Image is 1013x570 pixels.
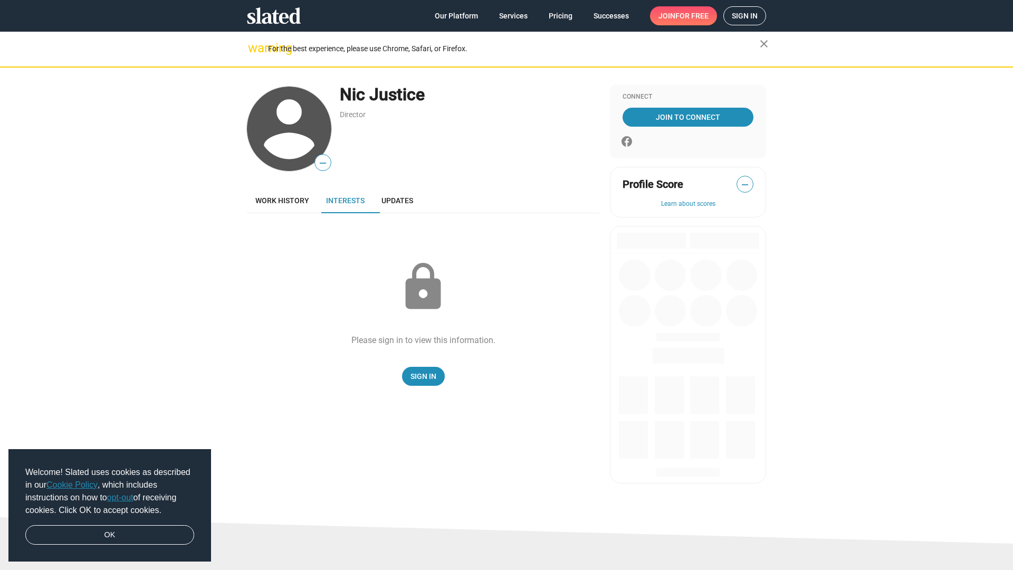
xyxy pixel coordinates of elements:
span: Sign In [410,367,436,386]
span: Successes [594,6,629,25]
span: — [315,156,331,170]
mat-icon: warning [248,42,261,54]
button: Learn about scores [623,200,753,208]
span: Welcome! Slated uses cookies as described in our , which includes instructions on how to of recei... [25,466,194,517]
div: cookieconsent [8,449,211,562]
a: opt-out [107,493,133,502]
div: Nic Justice [340,83,599,106]
span: Interests [326,196,365,205]
div: For the best experience, please use Chrome, Safari, or Firefox. [268,42,760,56]
a: dismiss cookie message [25,525,194,545]
mat-icon: close [758,37,770,50]
mat-icon: lock [397,261,450,313]
div: Please sign in to view this information. [351,335,495,346]
span: Sign in [732,7,758,25]
a: Our Platform [426,6,486,25]
span: Updates [381,196,413,205]
span: — [737,178,753,192]
span: Join To Connect [625,108,751,127]
a: Successes [585,6,637,25]
span: Services [499,6,528,25]
a: Work history [247,188,318,213]
a: Updates [373,188,422,213]
a: Pricing [540,6,581,25]
a: Interests [318,188,373,213]
span: Profile Score [623,177,683,192]
span: Work history [255,196,309,205]
a: Services [491,6,536,25]
div: Connect [623,93,753,101]
span: Our Platform [435,6,478,25]
span: Pricing [549,6,572,25]
a: Cookie Policy [46,480,98,489]
a: Sign in [723,6,766,25]
a: Joinfor free [650,6,717,25]
span: for free [675,6,709,25]
a: Director [340,110,366,119]
span: Join [658,6,709,25]
a: Join To Connect [623,108,753,127]
a: Sign In [402,367,445,386]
